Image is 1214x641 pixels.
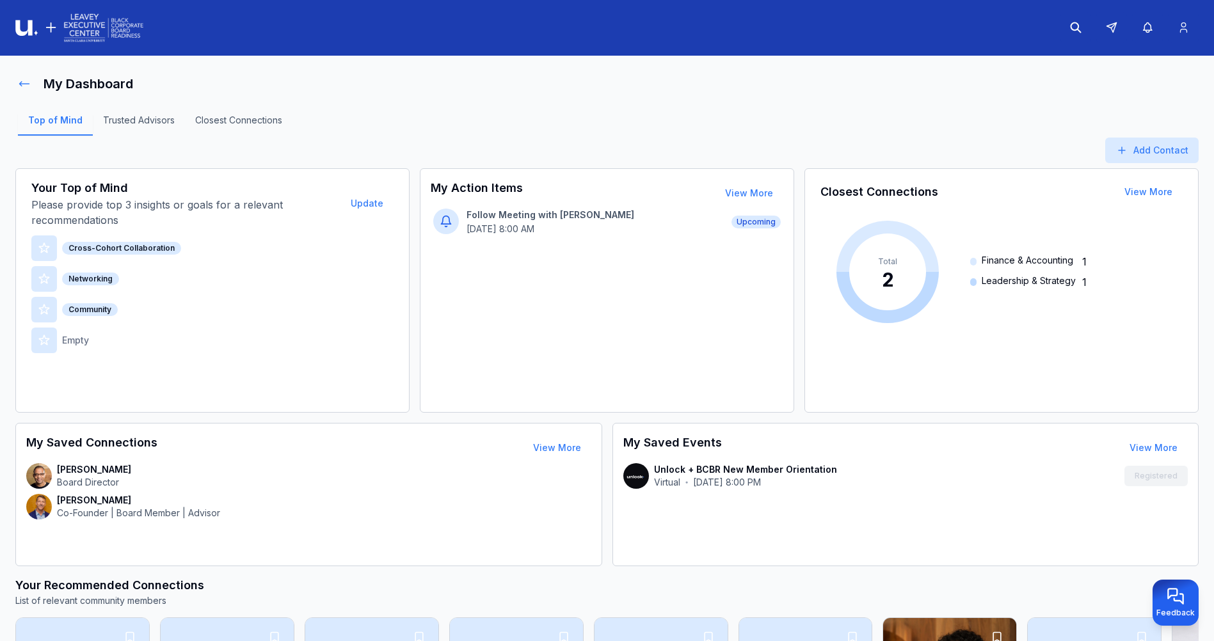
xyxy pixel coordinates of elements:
div: Community [62,303,118,316]
p: Board Director [57,476,131,489]
img: contact-avatar [26,494,52,519]
p: [PERSON_NAME] [57,463,131,476]
button: View More [523,435,591,461]
button: Add Contact [1105,138,1199,163]
img: Logo [15,12,143,44]
span: 1 [1082,274,1087,290]
p: Empty [62,334,89,347]
p: [DATE] 8:00 PM [693,476,761,489]
img: contact-avatar [623,463,649,489]
p: Please provide top 3 insights or goals for a relevant recommendations [31,197,338,228]
a: Top of Mind [18,114,93,136]
span: Leadership & Strategy [982,274,1076,290]
h3: Your Top of Mind [31,179,338,197]
h1: My Dashboard [44,75,133,93]
h3: My Saved Events [623,434,722,462]
button: View More [715,180,783,206]
a: Closest Connections [185,114,292,136]
h3: Your Recommended Connections [15,576,1199,594]
a: Trusted Advisors [93,114,185,136]
div: Networking [62,273,119,285]
button: Update [340,191,394,216]
p: Unlock + BCBR New Member Orientation [654,463,1112,476]
button: View More [1114,179,1183,205]
span: 1 [1082,254,1087,269]
h3: My Saved Connections [26,434,157,462]
p: List of relevant community members [15,594,1199,607]
tspan: Total [878,257,897,266]
a: View More [1130,442,1178,453]
button: Provide feedback [1153,580,1199,626]
span: Feedback [1156,608,1195,618]
tspan: 2 [881,268,893,291]
h3: Closest Connections [820,183,938,201]
button: View More [1119,435,1188,461]
p: [DATE] 8:00 AM [467,223,723,235]
p: [PERSON_NAME] [57,494,220,507]
p: Virtual [654,476,680,489]
h3: My Action Items [431,179,523,207]
div: Cross-Cohort Collaboration [62,242,181,255]
img: contact-avatar [26,463,52,489]
span: Finance & Accounting [982,254,1073,269]
p: Follow Meeting with [PERSON_NAME] [467,209,723,221]
p: Co-Founder | Board Member | Advisor [57,507,220,519]
span: Upcoming [731,216,781,228]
